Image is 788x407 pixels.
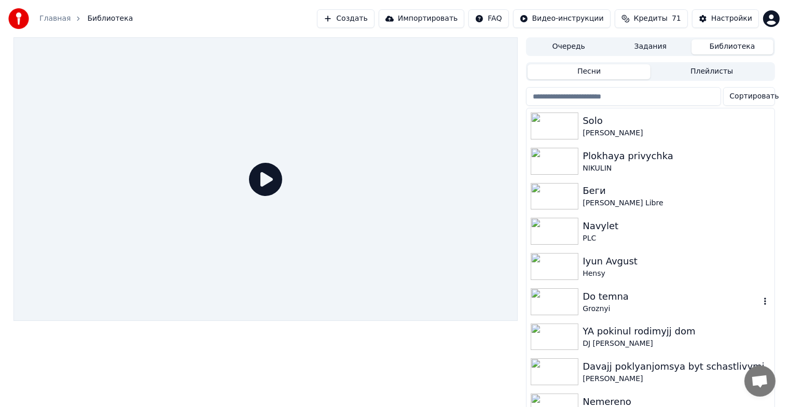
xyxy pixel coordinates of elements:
div: Groznyi [583,304,759,314]
button: Импортировать [379,9,465,28]
div: Solo [583,114,770,128]
span: Библиотека [87,13,133,24]
div: [PERSON_NAME] Libre [583,198,770,208]
div: Беги [583,184,770,198]
button: Настройки [692,9,759,28]
div: [PERSON_NAME] [583,374,770,384]
div: PLC [583,233,770,244]
span: Кредиты [634,13,668,24]
span: Сортировать [730,91,779,102]
button: Плейлисты [651,64,773,79]
div: DJ [PERSON_NAME] [583,339,770,349]
a: Главная [39,13,71,24]
div: YA pokinul rodimyjj dom [583,324,770,339]
div: Iyun Avgust [583,254,770,269]
button: Задания [610,39,692,54]
div: Hensy [583,269,770,279]
div: Plokhaya privychka [583,149,770,163]
div: Do temna [583,289,759,304]
button: Очередь [528,39,610,54]
div: Настройки [711,13,752,24]
div: [PERSON_NAME] [583,128,770,138]
button: Видео-инструкции [513,9,611,28]
img: youka [8,8,29,29]
button: FAQ [468,9,508,28]
button: Кредиты71 [615,9,688,28]
div: NIKULIN [583,163,770,174]
span: 71 [672,13,681,24]
div: Davajj poklyanjomsya byt schastlivymi [583,359,770,374]
button: Создать [317,9,374,28]
button: Песни [528,64,651,79]
div: Открытый чат [744,366,776,397]
button: Библиотека [692,39,773,54]
div: Navylet [583,219,770,233]
nav: breadcrumb [39,13,133,24]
